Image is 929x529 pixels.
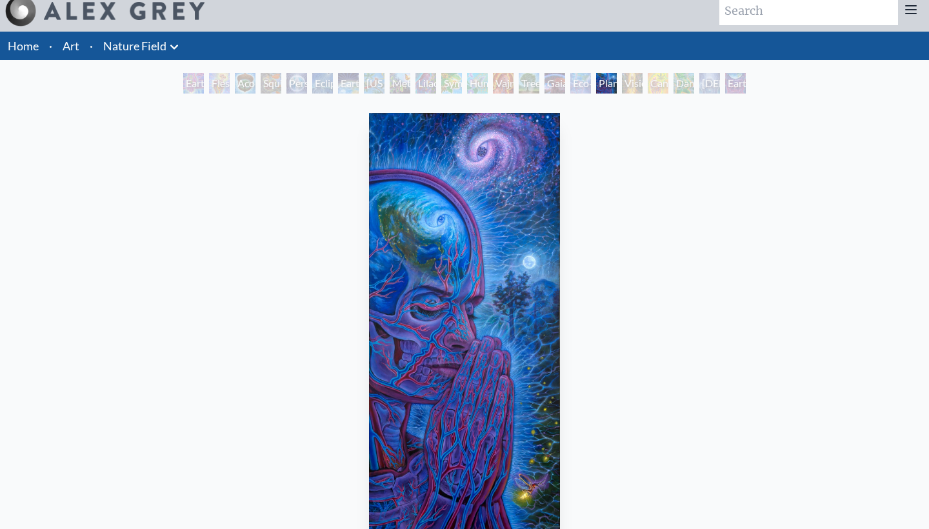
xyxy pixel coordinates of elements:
div: Earth Energies [338,73,359,94]
div: Person Planet [286,73,307,94]
div: Vajra Horse [493,73,514,94]
div: Symbiosis: Gall Wasp & Oak Tree [441,73,462,94]
div: Squirrel [261,73,281,94]
div: Eco-Atlas [570,73,591,94]
div: Earthmind [725,73,746,94]
div: Gaia [544,73,565,94]
a: Home [8,39,39,53]
div: Vision Tree [622,73,643,94]
div: Dance of Cannabia [674,73,694,94]
div: [US_STATE] Song [364,73,385,94]
div: Lilacs [415,73,436,94]
a: Art [63,37,79,55]
div: Planetary Prayers [596,73,617,94]
div: Cannabis Mudra [648,73,668,94]
a: Nature Field [103,37,166,55]
div: Tree & Person [519,73,539,94]
div: Acorn Dream [235,73,255,94]
div: Flesh of the Gods [209,73,230,94]
div: Metamorphosis [390,73,410,94]
div: [DEMOGRAPHIC_DATA] in the Ocean of Awareness [699,73,720,94]
li: · [85,32,98,60]
li: · [44,32,57,60]
div: Eclipse [312,73,333,94]
div: Humming Bird [467,73,488,94]
div: Earth Witness [183,73,204,94]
